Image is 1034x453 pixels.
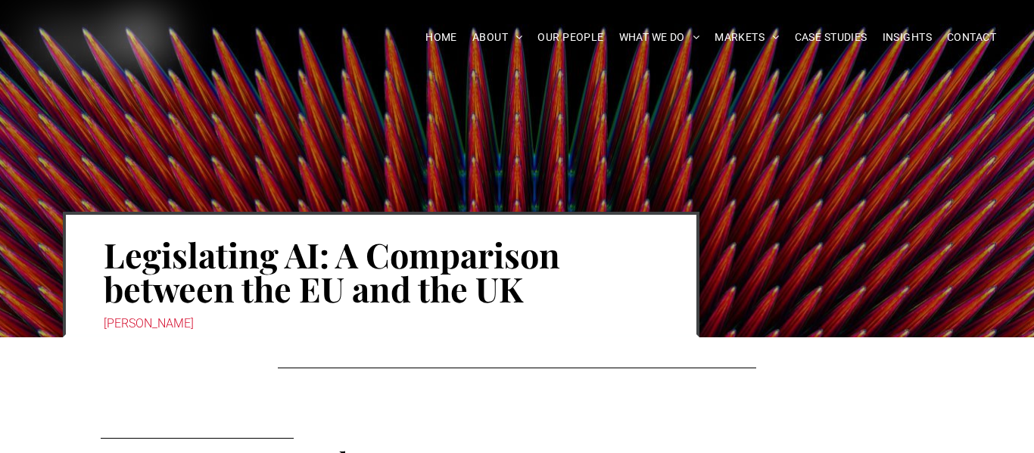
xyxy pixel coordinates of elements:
img: Go to Homepage [29,21,164,63]
a: CASE STUDIES [787,26,875,49]
a: WHAT WE DO [612,26,708,49]
a: INSIGHTS [875,26,939,49]
h1: Legislating AI: A Comparison between the EU and the UK [104,236,659,307]
a: MARKETS [707,26,786,49]
div: [PERSON_NAME] [104,313,659,334]
a: ABOUT [465,26,531,49]
a: OUR PEOPLE [530,26,611,49]
a: CONTACT [939,26,1004,49]
a: HOME [418,26,465,49]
